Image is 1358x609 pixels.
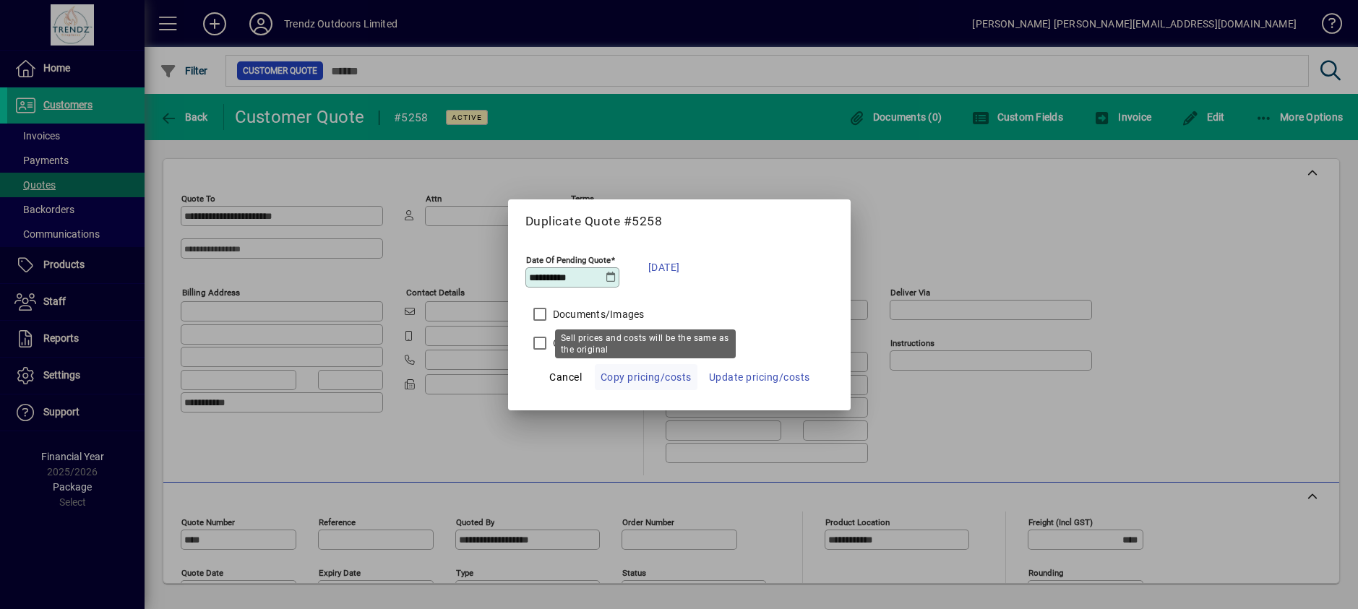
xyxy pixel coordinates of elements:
button: Update pricing/costs [703,364,816,390]
button: [DATE] [641,249,687,285]
span: Copy pricing/costs [601,368,692,386]
span: Update pricing/costs [709,368,810,386]
span: [DATE] [648,259,680,276]
div: Sell prices and costs will be the same as the original [555,329,736,358]
button: Copy pricing/costs [595,364,697,390]
label: Documents/Images [550,307,645,321]
button: Cancel [543,364,589,390]
mat-label: Date Of Pending Quote [526,254,611,264]
h5: Duplicate Quote #5258 [525,214,833,229]
span: Cancel [549,368,582,386]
